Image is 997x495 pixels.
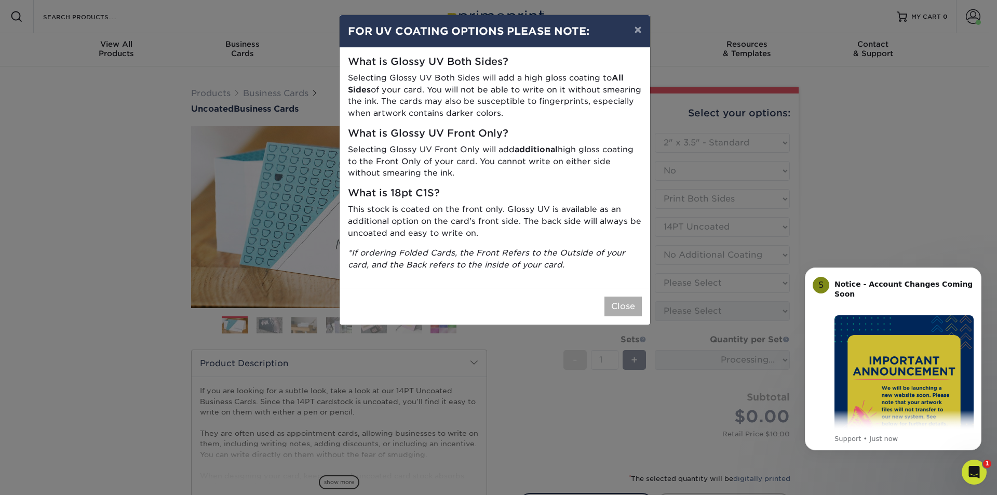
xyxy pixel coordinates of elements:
span: 1 [983,460,991,468]
h4: FOR UV COATING OPTIONS PLEASE NOTE: [348,23,642,39]
i: *If ordering Folded Cards, the Front Refers to the Outside of your card, and the Back refers to t... [348,248,625,270]
button: Close [604,297,642,316]
iframe: Intercom live chat [962,460,987,485]
h5: What is 18pt C1S? [348,188,642,199]
h5: What is Glossy UV Front Only? [348,128,642,140]
p: Selecting Glossy UV Both Sides will add a high gloss coating to of your card. You will not be abl... [348,72,642,119]
strong: additional [515,144,558,154]
p: This stock is coated on the front only. Glossy UV is available as an additional option on the car... [348,204,642,239]
h5: What is Glossy UV Both Sides? [348,56,642,68]
p: Selecting Glossy UV Front Only will add high gloss coating to the Front Only of your card. You ca... [348,144,642,179]
strong: All Sides [348,73,624,95]
button: × [626,15,650,44]
iframe: Intercom notifications message [789,252,997,467]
